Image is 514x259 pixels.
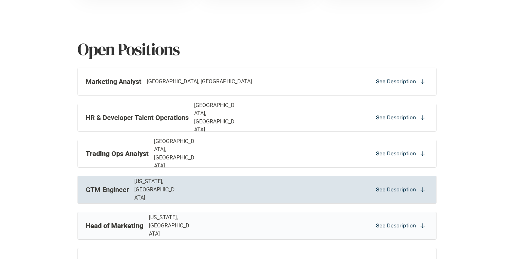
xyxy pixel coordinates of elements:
p: Marketing Analyst [86,76,141,87]
p: [GEOGRAPHIC_DATA], [GEOGRAPHIC_DATA] [147,77,252,86]
p: HR & Developer Talent Operations [86,113,189,123]
p: [US_STATE], [GEOGRAPHIC_DATA] [134,177,177,202]
p: See Description [376,78,416,85]
p: See Description [376,114,416,121]
p: [GEOGRAPHIC_DATA], [GEOGRAPHIC_DATA] [154,137,197,170]
strong: Head of Marketing [86,222,143,230]
p: See Description [376,150,416,157]
p: [GEOGRAPHIC_DATA], [GEOGRAPHIC_DATA] [194,101,237,134]
p: GTM Engineer [86,185,129,195]
strong: Trading Ops Analyst [86,150,149,158]
p: See Description [376,222,416,229]
p: [US_STATE], [GEOGRAPHIC_DATA] [149,213,192,238]
h1: Open Positions [78,39,436,59]
p: See Description [376,186,416,193]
